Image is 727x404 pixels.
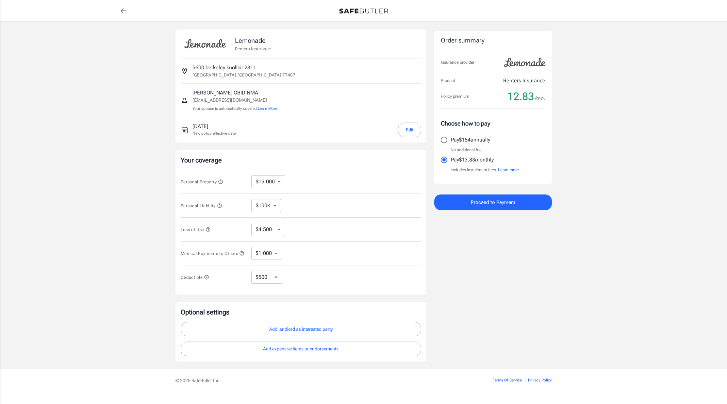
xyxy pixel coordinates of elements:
img: Lemonade [500,53,549,72]
p: Your coverage [181,156,421,165]
button: Learn More [258,106,277,111]
p: 5600 berkeley knollcir 2311 [192,64,256,72]
span: Medical Payments to Others [181,251,245,256]
img: Lemonade [181,35,230,53]
p: Policy premium [441,93,469,100]
p: Product [441,77,455,84]
p: New policy effective date [192,130,236,136]
a: back to quotes [117,4,130,17]
p: Your spouse is automatically covered. [192,106,277,112]
svg: Insured address [181,67,189,75]
p: [EMAIL_ADDRESS][DOMAIN_NAME] [192,97,277,104]
button: Personal Property [181,178,223,186]
svg: Insured person [181,96,189,104]
button: Add expensive items or endorsements [181,342,421,356]
button: Loss of Use [181,226,211,233]
button: Add landlord as interested party [181,322,421,337]
span: Loss of Use [181,227,211,232]
p: Pay $154 annually [451,136,490,144]
a: Terms Of Service [493,378,522,382]
svg: New policy start date [181,126,189,134]
p: Pay $13.83 monthly [451,156,494,164]
p: © 2025 SafeButler Inc. [175,377,456,384]
button: Learn more [498,167,519,173]
p: [PERSON_NAME] OBIDINMA [192,89,277,97]
span: /mo. [535,94,545,103]
button: Proceed to Payment [434,194,552,210]
span: 12.83 [507,90,534,103]
p: Optional settings [181,308,421,317]
span: Personal Liability [181,203,222,208]
span: Personal Property [181,179,223,184]
button: Edit [398,123,421,137]
img: Back to quotes [339,8,388,14]
p: Renters Insurance [503,77,545,85]
p: Insurance provider [441,59,474,66]
p: Includes installment fees. [451,167,519,173]
p: No additional fee. [451,147,483,153]
p: Renters Insurance [235,45,271,52]
a: Privacy Policy [528,378,552,382]
p: [DATE] [192,123,236,130]
span: Proceed to Payment [471,198,515,207]
p: Lemonade [235,36,271,45]
span: Deductible [181,275,209,280]
p: [GEOGRAPHIC_DATA] , [GEOGRAPHIC_DATA] 77407 [192,72,295,78]
div: Order summary [441,36,545,45]
p: Choose how to pay [441,119,545,128]
button: Personal Liability [181,202,222,210]
button: Deductible [181,273,209,281]
button: Medical Payments to Others [181,249,245,257]
span: | [524,378,525,382]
